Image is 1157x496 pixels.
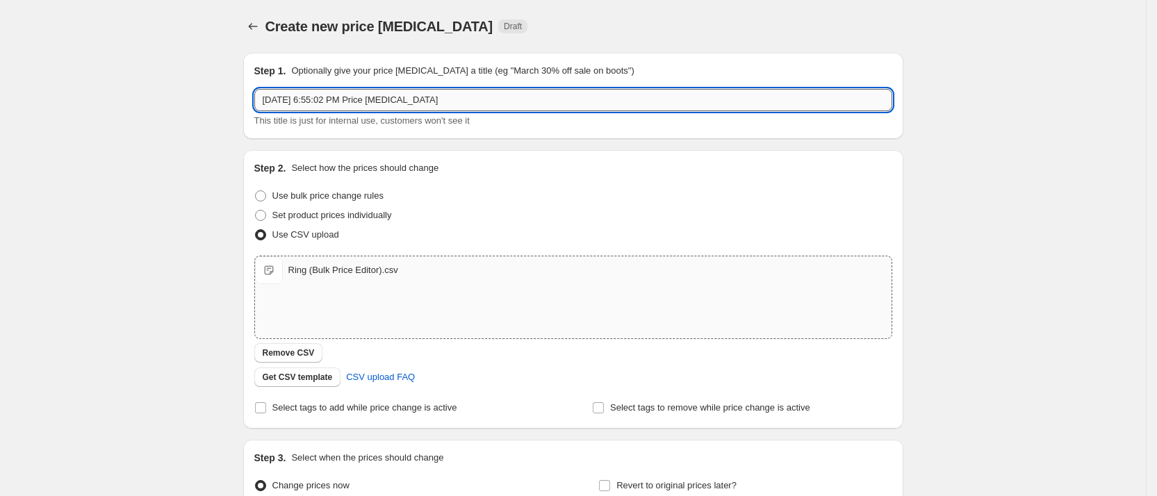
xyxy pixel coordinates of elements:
[265,19,493,34] span: Create new price [MEDICAL_DATA]
[272,190,384,201] span: Use bulk price change rules
[272,229,339,240] span: Use CSV upload
[291,64,634,78] p: Optionally give your price [MEDICAL_DATA] a title (eg "March 30% off sale on boots")
[263,347,315,358] span: Remove CSV
[254,367,341,387] button: Get CSV template
[272,210,392,220] span: Set product prices individually
[338,366,423,388] a: CSV upload FAQ
[291,451,443,465] p: Select when the prices should change
[616,480,737,490] span: Revert to original prices later?
[291,161,438,175] p: Select how the prices should change
[254,89,892,111] input: 30% off holiday sale
[346,370,415,384] span: CSV upload FAQ
[254,64,286,78] h2: Step 1.
[272,402,457,413] span: Select tags to add while price change is active
[504,21,522,32] span: Draft
[254,343,323,363] button: Remove CSV
[272,480,350,490] span: Change prices now
[254,115,470,126] span: This title is just for internal use, customers won't see it
[288,263,398,277] div: Ring (Bulk Price Editor).csv
[610,402,810,413] span: Select tags to remove while price change is active
[254,161,286,175] h2: Step 2.
[254,451,286,465] h2: Step 3.
[263,372,333,383] span: Get CSV template
[243,17,263,36] button: Price change jobs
